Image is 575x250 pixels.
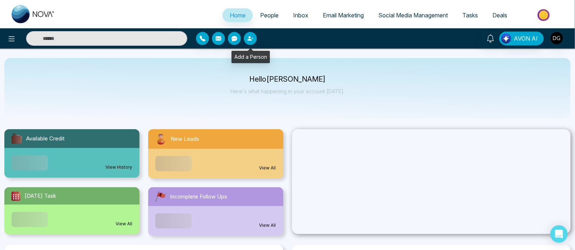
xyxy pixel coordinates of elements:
span: Email Marketing [323,12,364,19]
img: Market-place.gif [518,7,571,23]
img: Lead Flow [501,33,511,44]
a: View All [259,222,276,229]
a: Social Media Management [371,8,455,22]
span: Incomplete Follow Ups [170,193,227,201]
span: New Leads [171,135,199,143]
a: View All [116,221,132,227]
button: AVON AI [499,32,544,45]
a: View All [259,165,276,171]
span: [DATE] Task [25,192,56,200]
span: AVON AI [514,34,538,43]
img: Nova CRM Logo [12,5,55,23]
img: User Avatar [551,32,563,44]
img: followUps.svg [154,190,167,203]
p: Hello [PERSON_NAME] [230,76,345,82]
img: availableCredit.svg [10,132,23,145]
a: New LeadsView All [144,129,288,179]
a: View History [105,164,132,171]
a: Incomplete Follow UpsView All [144,187,288,236]
a: Deals [485,8,514,22]
span: Tasks [462,12,478,19]
span: Inbox [293,12,308,19]
img: todayTask.svg [10,190,22,202]
p: Here's what happening in your account [DATE]. [230,88,345,94]
span: People [260,12,279,19]
span: Social Media Management [378,12,448,19]
span: Home [230,12,246,19]
a: Inbox [286,8,316,22]
a: Email Marketing [316,8,371,22]
div: Add a Person [232,51,270,63]
a: Tasks [455,8,485,22]
img: newLeads.svg [154,132,168,146]
span: Deals [492,12,507,19]
div: Open Intercom Messenger [550,225,568,243]
a: Home [222,8,253,22]
span: Available Credit [26,135,64,143]
a: People [253,8,286,22]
